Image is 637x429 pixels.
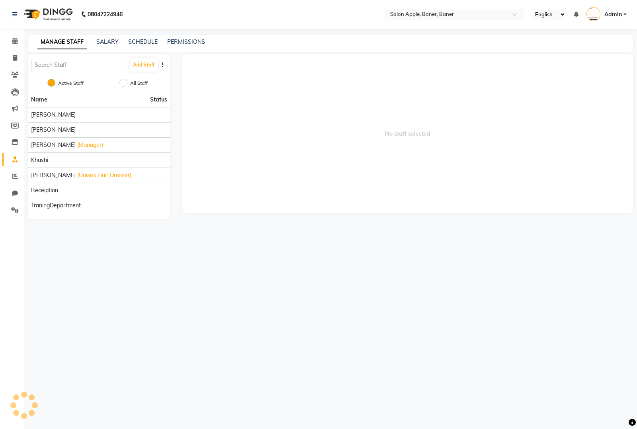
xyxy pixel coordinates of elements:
span: Receiption [31,186,58,195]
span: (Manager) [77,141,103,149]
input: Search Staff [31,59,126,71]
span: [PERSON_NAME] [31,126,76,134]
span: (Unisex Hair Dresser) [77,171,131,179]
label: Active Staff [58,80,84,87]
span: [PERSON_NAME] [31,171,76,179]
img: Admin [586,7,600,21]
button: Add Staff [130,58,158,72]
a: SALARY [96,38,119,45]
a: MANAGE STAFF [37,35,87,49]
span: No staff selected [182,54,633,213]
span: Khushi [31,156,48,164]
span: [PERSON_NAME] [31,141,76,149]
b: 08047224946 [88,3,123,25]
a: SCHEDULE [128,38,158,45]
span: Status [150,96,167,104]
span: Name [31,96,47,103]
span: [PERSON_NAME] [31,111,76,119]
img: logo [20,3,75,25]
span: TraningDepartment [31,201,81,210]
span: Admin [604,10,622,19]
label: All Staff [130,80,148,87]
a: PERMISSIONS [167,38,205,45]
